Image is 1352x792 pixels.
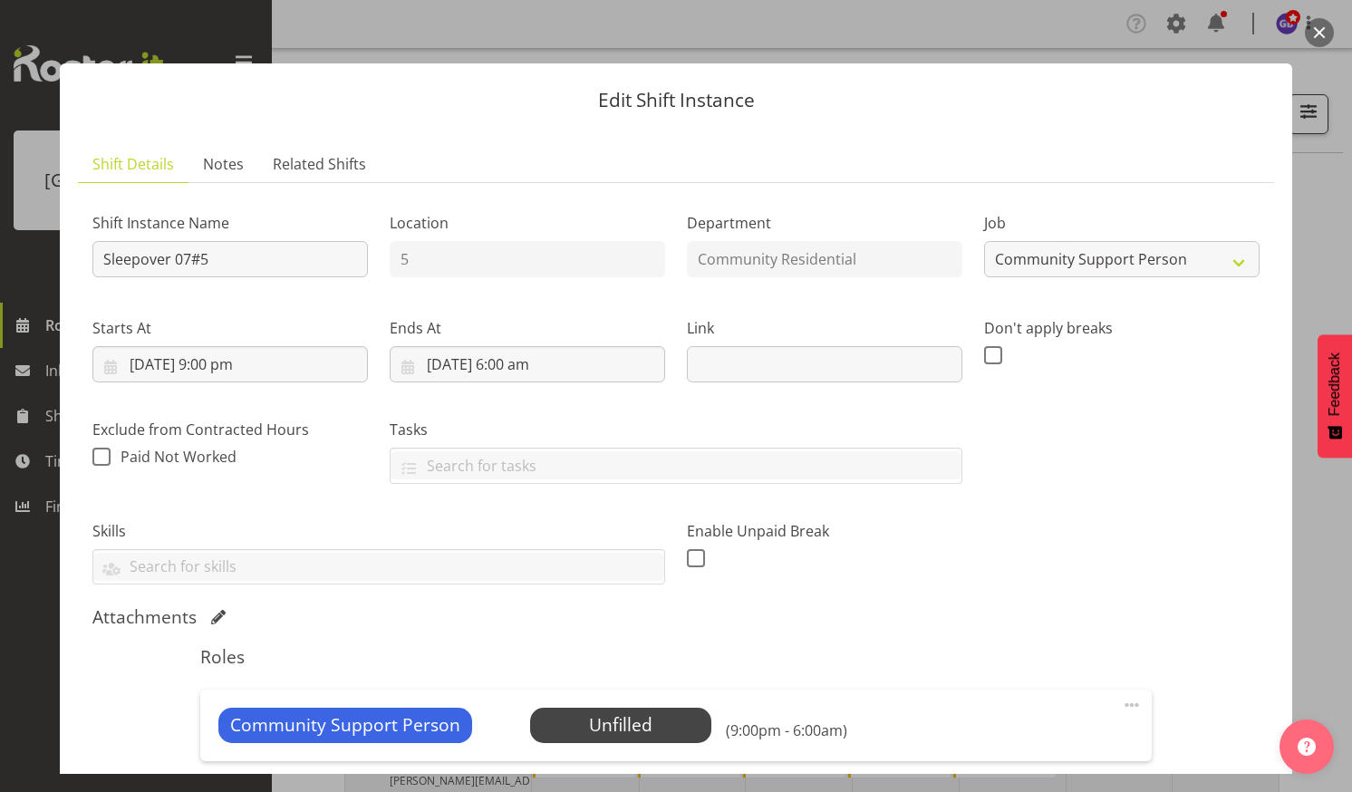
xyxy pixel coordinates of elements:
[230,712,460,739] span: Community Support Person
[726,721,847,739] h6: (9:00pm - 6:00am)
[390,346,665,382] input: Click to select...
[93,553,664,581] input: Search for skills
[1318,334,1352,458] button: Feedback - Show survey
[687,520,962,542] label: Enable Unpaid Break
[390,212,665,234] label: Location
[92,606,197,628] h5: Attachments
[687,317,962,339] label: Link
[121,447,237,467] span: Paid Not Worked
[92,241,368,277] input: Shift Instance Name
[92,520,665,542] label: Skills
[92,317,368,339] label: Starts At
[390,317,665,339] label: Ends At
[273,153,366,175] span: Related Shifts
[589,712,652,737] span: Unfilled
[391,451,961,479] input: Search for tasks
[203,153,244,175] span: Notes
[390,419,962,440] label: Tasks
[92,212,368,234] label: Shift Instance Name
[200,646,1151,668] h5: Roles
[92,153,174,175] span: Shift Details
[92,346,368,382] input: Click to select...
[687,212,962,234] label: Department
[984,317,1260,339] label: Don't apply breaks
[1327,353,1343,416] span: Feedback
[1298,738,1316,756] img: help-xxl-2.png
[984,212,1260,234] label: Job
[78,91,1274,110] p: Edit Shift Instance
[92,419,368,440] label: Exclude from Contracted Hours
